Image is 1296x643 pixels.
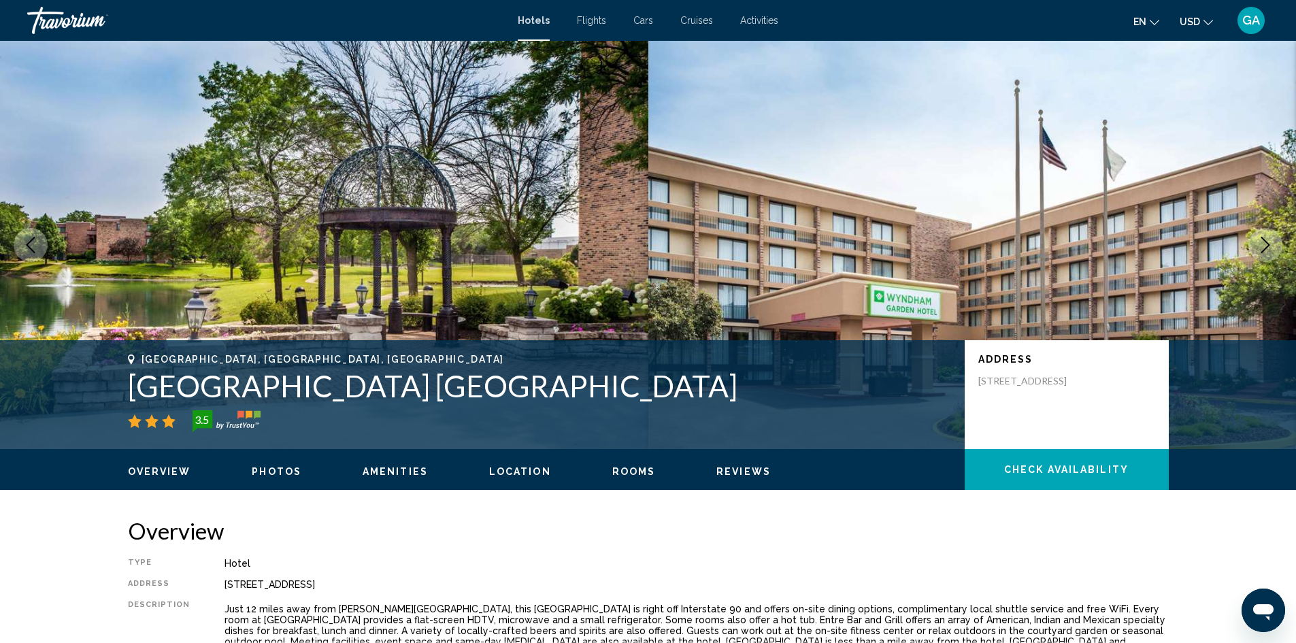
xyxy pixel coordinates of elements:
button: Next image [1248,228,1282,262]
p: Address [978,354,1155,365]
span: Amenities [363,466,428,477]
a: Hotels [518,15,550,26]
a: Flights [577,15,606,26]
a: Cars [633,15,653,26]
h1: [GEOGRAPHIC_DATA] [GEOGRAPHIC_DATA] [128,368,951,403]
button: Change language [1133,12,1159,31]
div: 3.5 [188,412,216,428]
h2: Overview [128,517,1169,544]
button: Overview [128,465,191,478]
button: Photos [252,465,301,478]
span: Rooms [612,466,656,477]
button: Previous image [14,228,48,262]
div: [STREET_ADDRESS] [225,579,1169,590]
iframe: Button to launch messaging window [1242,589,1285,632]
button: Rooms [612,465,656,478]
button: Change currency [1180,12,1213,31]
button: Location [489,465,551,478]
span: Check Availability [1004,465,1129,476]
span: Reviews [716,466,771,477]
div: Address [128,579,190,590]
span: USD [1180,16,1200,27]
img: trustyou-badge-hor.svg [193,410,261,432]
span: Photos [252,466,301,477]
span: en [1133,16,1146,27]
button: Reviews [716,465,771,478]
button: User Menu [1233,6,1269,35]
div: Type [128,558,190,569]
span: [GEOGRAPHIC_DATA], [GEOGRAPHIC_DATA], [GEOGRAPHIC_DATA] [142,354,504,365]
a: Cruises [680,15,713,26]
a: Travorium [27,7,504,34]
span: GA [1242,14,1260,27]
p: [STREET_ADDRESS] [978,375,1087,387]
span: Overview [128,466,191,477]
a: Activities [740,15,778,26]
button: Check Availability [965,449,1169,490]
button: Amenities [363,465,428,478]
span: Location [489,466,551,477]
div: Hotel [225,558,1169,569]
